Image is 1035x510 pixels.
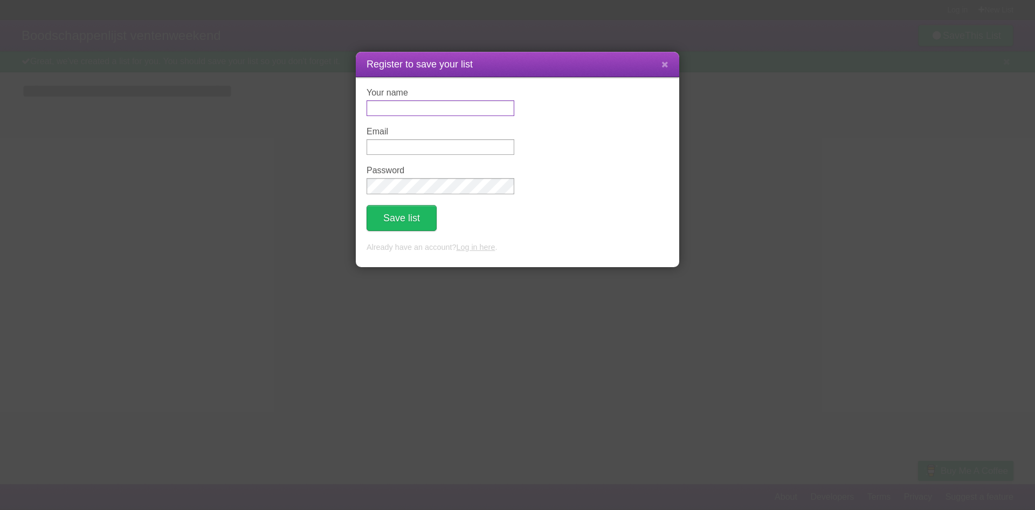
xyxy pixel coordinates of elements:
p: Already have an account? . [367,242,668,254]
button: Save list [367,205,437,231]
label: Your name [367,88,514,98]
a: Log in here [456,243,495,251]
h1: Register to save your list [367,57,668,72]
label: Password [367,166,514,175]
label: Email [367,127,514,137]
